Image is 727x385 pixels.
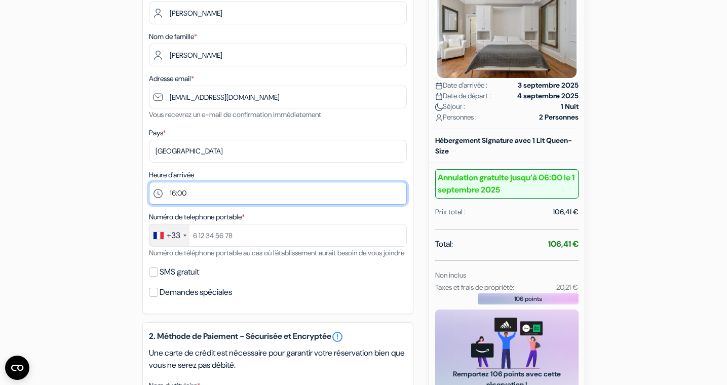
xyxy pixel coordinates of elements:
[149,110,321,119] small: Vous recevrez un e-mail de confirmation immédiatement
[160,285,232,299] label: Demandes spéciales
[435,112,477,123] span: Personnes :
[435,207,466,217] div: Prix total :
[471,318,543,369] img: gift_card_hero_new.png
[149,44,407,66] input: Entrer le nom de famille
[518,80,579,91] strong: 3 septembre 2025
[548,239,579,249] strong: 106,41 €
[149,224,407,247] input: 6 12 34 56 78
[435,169,579,199] b: Annulation gratuite jusqu’à 06:00 le 1 septembre 2025
[435,80,487,91] span: Date d'arrivée :
[5,356,29,380] button: Ouvrir le widget CMP
[149,212,245,222] label: Numéro de telephone portable
[149,347,407,371] p: Une carte de crédit est nécessaire pour garantir votre réservation bien que vous ne serez pas déb...
[149,73,194,84] label: Adresse email
[435,82,443,90] img: calendar.svg
[435,114,443,122] img: user_icon.svg
[539,112,579,123] strong: 2 Personnes
[517,91,579,101] strong: 4 septembre 2025
[561,101,579,112] strong: 1 Nuit
[331,331,343,343] a: error_outline
[149,170,194,180] label: Heure d'arrivée
[435,136,572,156] b: Hébergement Signature avec 1 Lit Queen-Size
[149,331,407,343] h5: 2. Méthode de Paiement - Sécurisée et Encryptée
[160,265,199,279] label: SMS gratuit
[167,229,180,242] div: +33
[149,224,189,246] div: France: +33
[149,31,197,42] label: Nom de famille
[435,101,465,112] span: Séjour :
[435,103,443,111] img: moon.svg
[553,207,579,217] div: 106,41 €
[435,271,466,280] small: Non inclus
[435,283,514,292] small: Taxes et frais de propriété:
[149,2,407,24] input: Entrez votre prénom
[435,91,491,101] span: Date de départ :
[514,294,542,303] span: 106 points
[149,86,407,108] input: Entrer adresse e-mail
[435,93,443,100] img: calendar.svg
[149,248,404,257] small: Numéro de téléphone portable au cas où l'établissement aurait besoin de vous joindre
[435,238,453,250] span: Total:
[149,128,166,138] label: Pays
[556,283,578,292] small: 20,21 €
